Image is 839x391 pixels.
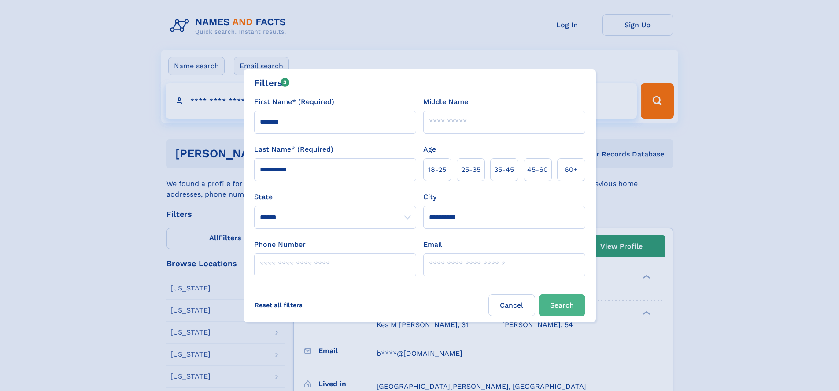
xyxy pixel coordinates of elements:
[423,239,442,250] label: Email
[565,164,578,175] span: 60+
[539,294,585,316] button: Search
[423,97,468,107] label: Middle Name
[254,97,334,107] label: First Name* (Required)
[254,192,416,202] label: State
[423,192,436,202] label: City
[254,144,333,155] label: Last Name* (Required)
[494,164,514,175] span: 35‑45
[254,239,306,250] label: Phone Number
[461,164,480,175] span: 25‑35
[254,76,290,89] div: Filters
[423,144,436,155] label: Age
[249,294,308,316] label: Reset all filters
[527,164,548,175] span: 45‑60
[488,294,535,316] label: Cancel
[428,164,446,175] span: 18‑25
